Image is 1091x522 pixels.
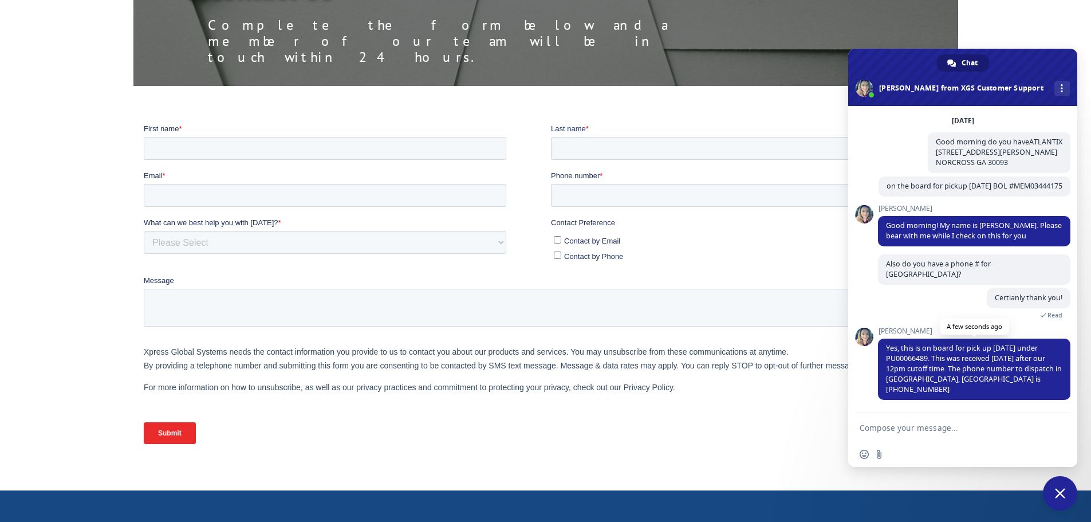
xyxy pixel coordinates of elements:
p: Complete the form below and a member of our team will be in touch within 24 hours. [208,17,723,65]
span: Good morning do you haveATLANTIX [STREET_ADDRESS][PERSON_NAME] NORCROSS GA 30093 [936,137,1062,167]
span: Good morning! My name is [PERSON_NAME]. Please bear with me while I check on this for you [886,221,1062,241]
iframe: Form 0 [144,123,958,454]
div: [DATE] [952,117,974,124]
span: Read [1047,311,1062,319]
span: [PERSON_NAME] [878,327,1070,335]
div: Close chat [1043,476,1077,511]
span: [PERSON_NAME] [878,205,1070,213]
input: Contact by Phone [410,128,418,136]
span: on the board for pickup [DATE] BOL #MEM03444175 [887,181,1062,191]
div: Chat [937,54,989,72]
span: Send a file [875,450,884,459]
span: Insert an emoji [860,450,869,459]
span: Contact by Phone [420,129,479,138]
textarea: Compose your message... [860,423,1041,433]
span: Certianly thank you! [995,293,1062,303]
span: Yes, this is on board for pick up [DATE] under PU00066489. This was received [DATE] after our 12p... [886,343,1062,394]
div: More channels [1054,81,1070,96]
span: Also do you have a phone # for [GEOGRAPHIC_DATA]? [886,259,991,279]
span: Chat [962,54,978,72]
